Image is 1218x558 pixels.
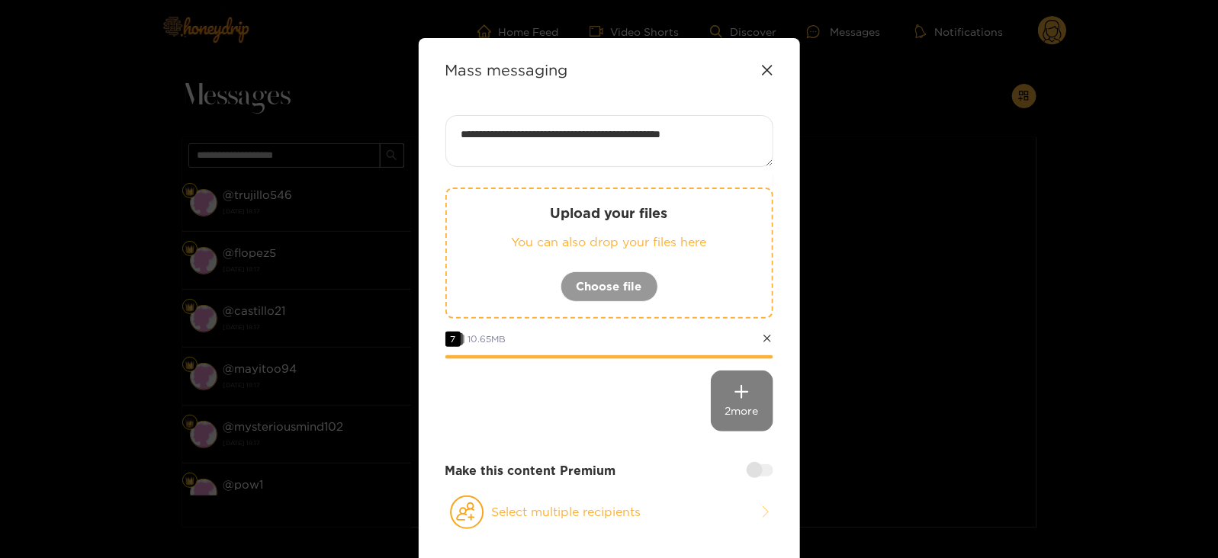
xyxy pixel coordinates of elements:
[561,271,658,302] button: Choose file
[445,332,461,347] span: 7
[468,334,506,344] span: 10.65 MB
[445,462,616,479] strong: Make this content Premium
[477,204,741,222] p: Upload your files
[445,495,773,530] button: Select multiple recipients
[445,61,568,79] strong: Mass messaging
[477,233,741,251] p: You can also drop your files here
[711,370,773,431] div: 2 more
